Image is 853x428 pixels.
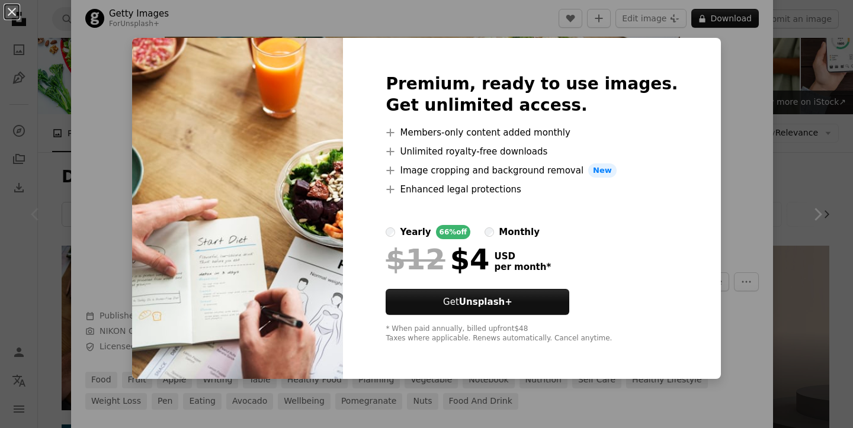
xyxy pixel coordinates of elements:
[386,244,489,275] div: $4
[494,251,551,262] span: USD
[386,144,678,159] li: Unlimited royalty-free downloads
[494,262,551,272] span: per month *
[400,225,431,239] div: yearly
[386,289,569,315] button: GetUnsplash+
[386,73,678,116] h2: Premium, ready to use images. Get unlimited access.
[459,297,512,307] strong: Unsplash+
[132,38,343,379] img: premium_photo-1726736525038-66c5306e08b0
[386,244,445,275] span: $12
[386,163,678,178] li: Image cropping and background removal
[386,324,678,343] div: * When paid annually, billed upfront $48 Taxes where applicable. Renews automatically. Cancel any...
[485,227,494,237] input: monthly
[386,125,678,140] li: Members-only content added monthly
[386,182,678,197] li: Enhanced legal protections
[499,225,540,239] div: monthly
[588,163,617,178] span: New
[386,227,395,237] input: yearly66%off
[436,225,471,239] div: 66% off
